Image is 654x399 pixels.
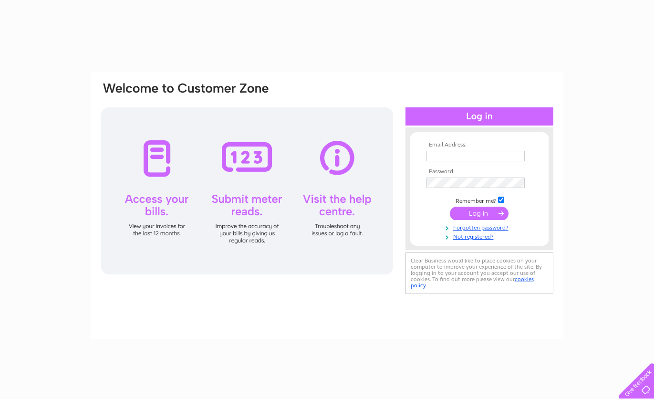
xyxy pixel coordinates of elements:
td: Remember me? [424,195,535,205]
a: Not registered? [426,231,535,241]
div: Clear Business would like to place cookies on your computer to improve your experience of the sit... [405,252,553,294]
a: cookies policy [411,276,534,289]
th: Password: [424,168,535,175]
input: Submit [450,207,509,220]
a: Forgotten password? [426,222,535,231]
th: Email Address: [424,142,535,148]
